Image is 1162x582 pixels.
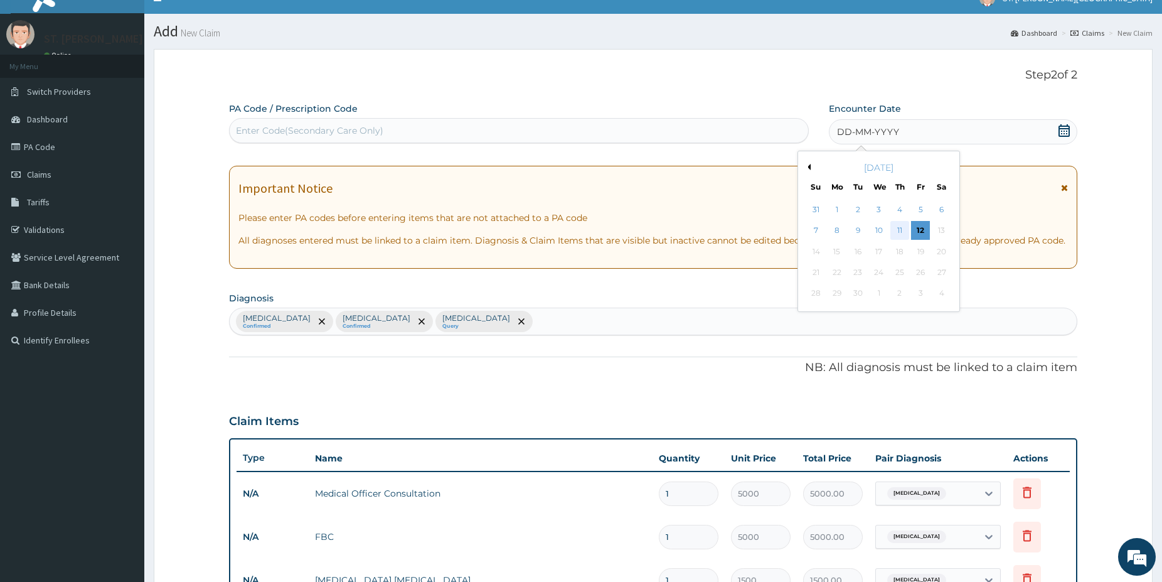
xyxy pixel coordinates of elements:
[936,181,947,192] div: Sa
[890,284,909,303] div: Not available Thursday, October 2nd, 2025
[238,181,333,195] h1: Important Notice
[848,263,867,282] div: Not available Tuesday, September 23rd, 2025
[828,284,846,303] div: Not available Monday, September 29th, 2025
[837,126,899,138] span: DD-MM-YYYY
[807,222,826,240] div: Choose Sunday, September 7th, 2025
[932,242,951,261] div: Not available Saturday, September 20th, 2025
[44,33,247,45] p: ST. [PERSON_NAME][GEOGRAPHIC_DATA]
[309,524,653,549] td: FBC
[178,28,220,38] small: New Claim
[27,86,91,97] span: Switch Providers
[932,222,951,240] div: Not available Saturday, September 13th, 2025
[442,323,510,330] small: Query
[807,242,826,261] div: Not available Sunday, September 14th, 2025
[229,360,1077,376] p: NB: All diagnosis must be linked to a claim item
[725,446,797,471] th: Unit Price
[915,181,926,192] div: Fr
[804,164,811,170] button: Previous Month
[890,242,909,261] div: Not available Thursday, September 18th, 2025
[932,284,951,303] div: Not available Saturday, October 4th, 2025
[27,169,51,180] span: Claims
[237,446,309,470] th: Type
[911,263,930,282] div: Not available Friday, September 26th, 2025
[807,200,826,219] div: Choose Sunday, August 31st, 2025
[803,161,954,174] div: [DATE]
[238,234,1068,247] p: All diagnoses entered must be linked to a claim item. Diagnosis & Claim Items that are visible bu...
[848,200,867,219] div: Choose Tuesday, September 2nd, 2025
[343,323,410,330] small: Confirmed
[1106,28,1153,38] li: New Claim
[237,482,309,505] td: N/A
[828,242,846,261] div: Not available Monday, September 15th, 2025
[229,292,274,304] label: Diagnosis
[869,284,888,303] div: Not available Wednesday, October 1st, 2025
[1011,28,1057,38] a: Dashboard
[848,222,867,240] div: Choose Tuesday, September 9th, 2025
[911,200,930,219] div: Choose Friday, September 5th, 2025
[873,181,884,192] div: We
[807,263,826,282] div: Not available Sunday, September 21st, 2025
[807,284,826,303] div: Not available Sunday, September 28th, 2025
[236,124,383,137] div: Enter Code(Secondary Care Only)
[6,343,239,387] textarea: Type your message and hit 'Enter'
[6,20,35,48] img: User Image
[229,68,1077,82] p: Step 2 of 2
[806,200,952,304] div: month 2025-09
[869,200,888,219] div: Choose Wednesday, September 3rd, 2025
[65,70,211,87] div: Chat with us now
[73,158,173,285] span: We're online!
[516,316,527,327] span: remove selection option
[828,222,846,240] div: Choose Monday, September 8th, 2025
[890,263,909,282] div: Not available Thursday, September 25th, 2025
[309,481,653,506] td: Medical Officer Consultation
[887,487,946,500] span: [MEDICAL_DATA]
[229,102,358,115] label: PA Code / Prescription Code
[229,415,299,429] h3: Claim Items
[890,200,909,219] div: Choose Thursday, September 4th, 2025
[894,181,905,192] div: Th
[243,323,311,330] small: Confirmed
[848,242,867,261] div: Not available Tuesday, September 16th, 2025
[887,531,946,543] span: [MEDICAL_DATA]
[23,63,51,94] img: d_794563401_company_1708531726252_794563401
[932,263,951,282] div: Not available Saturday, September 27th, 2025
[932,200,951,219] div: Choose Saturday, September 6th, 2025
[848,284,867,303] div: Not available Tuesday, September 30th, 2025
[811,181,821,192] div: Su
[316,316,328,327] span: remove selection option
[309,446,653,471] th: Name
[831,181,842,192] div: Mo
[911,242,930,261] div: Not available Friday, September 19th, 2025
[154,23,1153,40] h1: Add
[206,6,236,36] div: Minimize live chat window
[27,197,50,208] span: Tariffs
[869,446,1007,471] th: Pair Diagnosis
[343,313,410,323] p: [MEDICAL_DATA]
[869,263,888,282] div: Not available Wednesday, September 24th, 2025
[1070,28,1104,38] a: Claims
[852,181,863,192] div: Tu
[890,222,909,240] div: Choose Thursday, September 11th, 2025
[828,200,846,219] div: Choose Monday, September 1st, 2025
[238,212,1068,224] p: Please enter PA codes before entering items that are not attached to a PA code
[243,313,311,323] p: [MEDICAL_DATA]
[911,222,930,240] div: Choose Friday, September 12th, 2025
[237,525,309,549] td: N/A
[828,263,846,282] div: Not available Monday, September 22nd, 2025
[869,222,888,240] div: Choose Wednesday, September 10th, 2025
[416,316,427,327] span: remove selection option
[911,284,930,303] div: Not available Friday, October 3rd, 2025
[44,51,74,60] a: Online
[797,446,869,471] th: Total Price
[829,102,901,115] label: Encounter Date
[442,313,510,323] p: [MEDICAL_DATA]
[1007,446,1070,471] th: Actions
[869,242,888,261] div: Not available Wednesday, September 17th, 2025
[27,114,68,125] span: Dashboard
[653,446,725,471] th: Quantity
